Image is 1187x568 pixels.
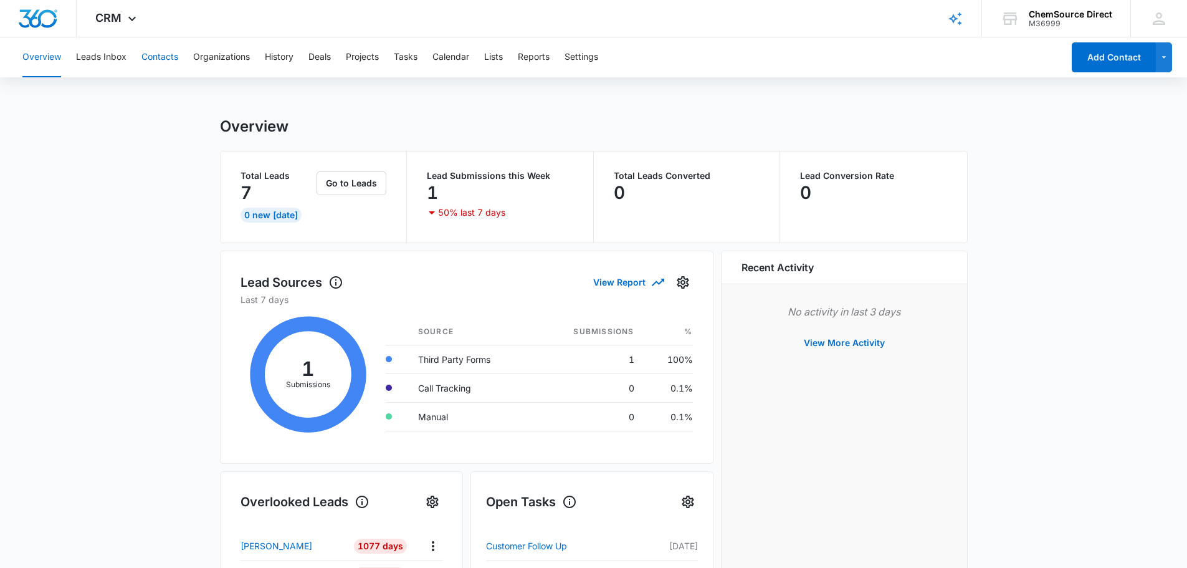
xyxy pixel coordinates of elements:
a: Customer Follow Up [486,539,631,554]
td: Manual [408,402,534,431]
button: Settings [422,492,442,512]
button: Calendar [432,37,469,77]
td: 0 [534,373,644,402]
h6: Recent Activity [741,260,814,275]
td: 1 [534,345,644,373]
td: 0.1% [644,373,693,402]
td: Call Tracking [408,373,534,402]
button: Organizations [193,37,250,77]
div: account id [1029,19,1112,28]
button: Tasks [394,37,417,77]
button: Settings [565,37,598,77]
td: 100% [644,345,693,373]
h1: Overlooked Leads [241,493,369,511]
button: Add Contact [1072,42,1156,72]
button: Overview [22,37,61,77]
p: Lead Conversion Rate [800,171,947,180]
button: Deals [308,37,331,77]
h1: Overview [220,117,288,136]
button: Contacts [141,37,178,77]
p: 7 [241,183,252,203]
h1: Open Tasks [486,493,577,511]
button: Go to Leads [317,171,386,195]
button: Actions [423,536,442,556]
p: 0 [800,183,811,203]
button: View More Activity [791,328,897,358]
td: 0.1% [644,402,693,431]
span: CRM [95,11,122,24]
button: Leads Inbox [76,37,126,77]
p: 50% last 7 days [438,208,505,217]
button: Settings [673,272,693,292]
th: % [644,319,693,345]
div: 1077 Days [354,539,407,554]
button: Projects [346,37,379,77]
th: Source [408,319,534,345]
p: Lead Submissions this Week [427,171,573,180]
p: Last 7 days [241,293,693,306]
p: Total Leads Converted [614,171,760,180]
button: Settings [678,492,698,512]
th: Submissions [534,319,644,345]
p: No activity in last 3 days [741,304,947,319]
p: Total Leads [241,171,315,180]
p: 0 [614,183,625,203]
div: 0 New [DATE] [241,208,302,223]
p: [PERSON_NAME] [241,539,312,552]
button: Lists [484,37,503,77]
td: Third Party Forms [408,345,534,373]
button: View Report [593,271,663,293]
td: 0 [534,402,644,431]
div: account name [1029,9,1112,19]
p: [DATE] [631,539,698,552]
p: 1 [427,183,438,203]
a: [PERSON_NAME] [241,539,345,552]
button: History [265,37,293,77]
a: Go to Leads [317,178,386,188]
button: Reports [518,37,550,77]
h1: Lead Sources [241,273,343,292]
